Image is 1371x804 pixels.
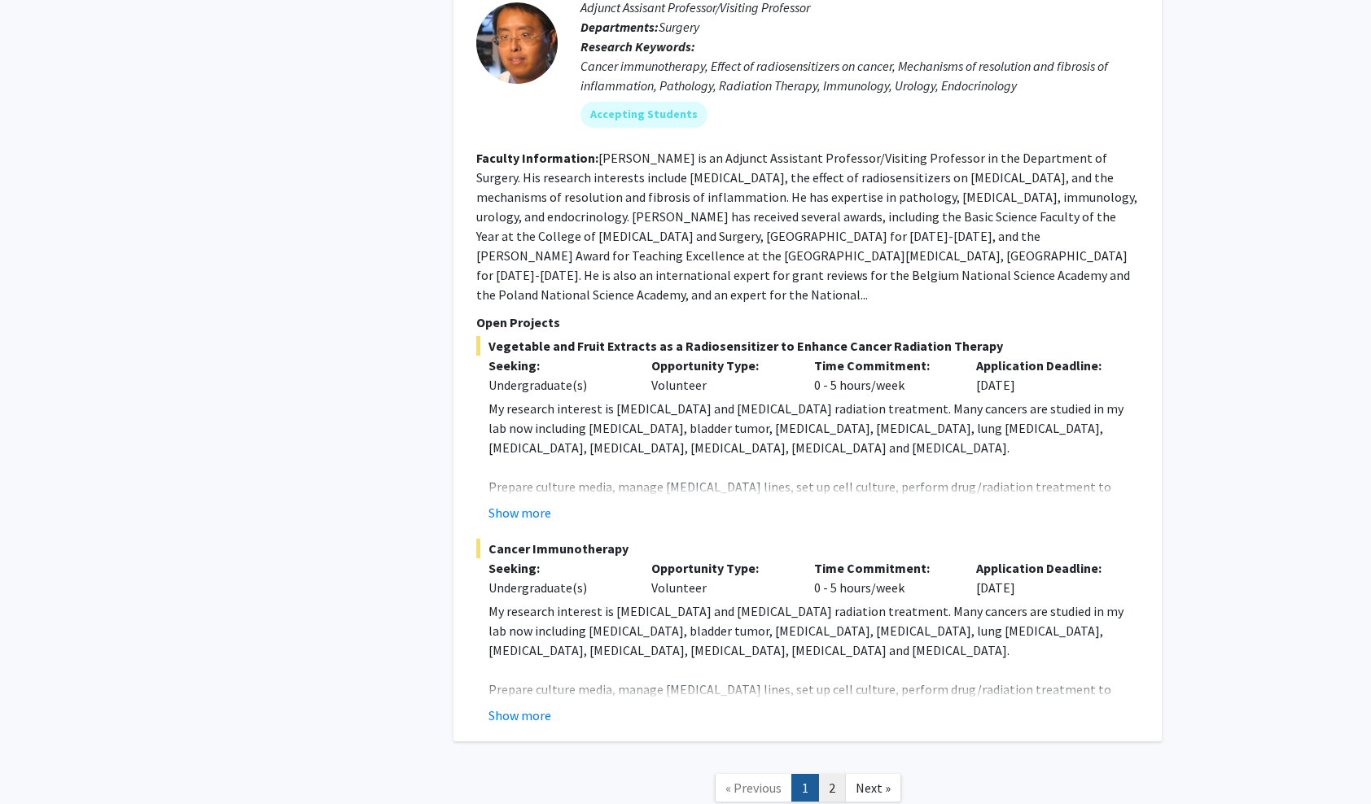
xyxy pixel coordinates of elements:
p: Seeking: [488,356,627,375]
span: Prepare culture media, manage [MEDICAL_DATA] lines, set up cell culture, perform drug/radiation t... [488,478,1120,534]
p: Seeking: [488,558,627,578]
span: « Previous [725,780,782,796]
b: Departments: [580,19,659,35]
div: [DATE] [964,558,1127,597]
fg-read-more: [PERSON_NAME] is an Adjunct Assistant Professor/Visiting Professor in the Department of Surgery. ... [476,150,1137,303]
p: Opportunity Type: [651,558,790,578]
span: Vegetable and Fruit Extracts as a Radiosensitizer to Enhance Cancer Radiation Therapy [476,336,1139,356]
div: Cancer immunotherapy, Effect of radiosensitizers on cancer, Mechanisms of resolution and fibrosis... [580,56,1139,95]
b: Faculty Information: [476,150,598,166]
div: Volunteer [639,558,802,597]
span: My research interest is [MEDICAL_DATA] and [MEDICAL_DATA] radiation treatment. Many cancers are s... [488,603,1124,658]
div: Volunteer [639,356,802,395]
mat-chip: Accepting Students [580,102,707,128]
p: Opportunity Type: [651,356,790,375]
p: Application Deadline: [976,356,1115,375]
button: Show more [488,503,551,522]
p: Time Commitment: [814,558,953,578]
div: 0 - 5 hours/week [802,558,965,597]
div: [DATE] [964,356,1127,395]
a: 2 [818,774,846,802]
button: Show more [488,706,551,725]
a: 1 [791,774,819,802]
a: Previous Page [715,774,792,802]
span: Surgery [659,19,699,35]
b: Research Keywords: [580,38,695,55]
span: Prepare culture media, manage [MEDICAL_DATA] lines, set up cell culture, perform drug/radiation t... [488,681,1120,736]
div: Undergraduate(s) [488,578,627,597]
span: Next » [856,780,891,796]
div: Undergraduate(s) [488,375,627,395]
p: Time Commitment: [814,356,953,375]
iframe: Chat [12,731,69,792]
a: Next [845,774,901,802]
p: Open Projects [476,312,1139,332]
span: My research interest is [MEDICAL_DATA] and [MEDICAL_DATA] radiation treatment. Many cancers are s... [488,400,1124,456]
p: Application Deadline: [976,558,1115,578]
span: Cancer Immunotherapy [476,539,1139,558]
div: 0 - 5 hours/week [802,356,965,395]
